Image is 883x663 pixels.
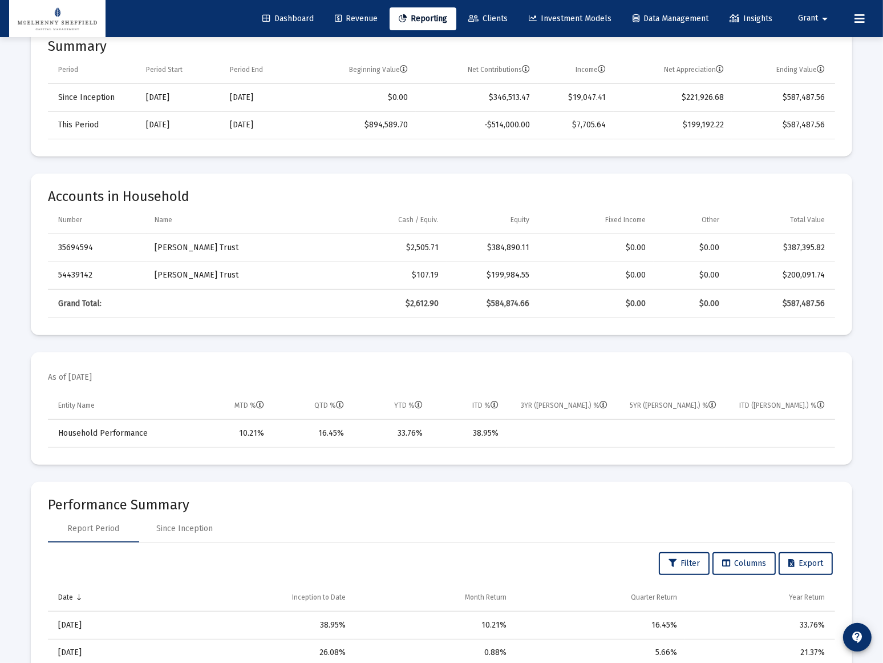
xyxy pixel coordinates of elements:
[335,14,378,23] span: Revenue
[789,593,825,602] div: Year Return
[360,428,423,439] div: 33.76%
[693,647,825,658] div: 21.37%
[48,262,147,289] td: 54439142
[390,7,456,30] a: Reporting
[727,207,835,234] td: Column Total Value
[230,119,293,131] div: [DATE]
[138,57,222,84] td: Column Period Start
[633,14,708,23] span: Data Management
[222,57,301,84] td: Column Period End
[614,111,732,139] td: $199,192.22
[529,14,611,23] span: Investment Models
[790,215,825,224] div: Total Value
[615,392,724,420] td: Column 5YR (Ann.) %
[507,392,615,420] td: Column 3YR (Ann.) %
[199,428,264,439] div: 10.21%
[416,57,538,84] td: Column Net Contributions
[455,298,529,310] div: $584,874.66
[147,234,331,262] td: [PERSON_NAME] Trust
[732,84,835,111] td: $587,487.56
[779,552,833,575] button: Export
[230,92,293,103] div: [DATE]
[349,65,408,74] div: Beginning Value
[776,65,825,74] div: Ending Value
[173,647,345,658] div: 26.08%
[48,420,191,447] td: Household Performance
[155,215,172,224] div: Name
[147,207,331,234] td: Column Name
[173,620,345,631] div: 38.95%
[576,65,606,74] div: Income
[58,65,78,74] div: Period
[659,552,710,575] button: Filter
[468,14,508,23] span: Clients
[459,7,517,30] a: Clients
[730,14,772,23] span: Insights
[735,298,825,310] div: $587,487.56
[191,392,272,420] td: Column MTD %
[724,392,835,420] td: Column ITD (Ann.) %
[362,647,507,658] div: 0.88%
[455,242,529,254] div: $384,890.11
[662,298,719,310] div: $0.00
[230,65,263,74] div: Period End
[669,558,700,568] span: Filter
[262,14,314,23] span: Dashboard
[394,401,423,410] div: YTD %
[339,298,439,310] div: $2,612.90
[521,401,607,410] div: 3YR ([PERSON_NAME].) %
[662,242,719,254] div: $0.00
[545,242,646,254] div: $0.00
[48,499,835,511] mat-card-title: Performance Summary
[416,84,538,111] td: $346,513.47
[48,84,138,111] td: Since Inception
[362,620,507,631] div: 10.21%
[818,7,832,30] mat-icon: arrow_drop_down
[468,65,530,74] div: Net Contributions
[48,41,835,52] mat-card-title: Summary
[146,65,183,74] div: Period Start
[165,584,353,612] td: Column Inception to Date
[48,392,191,420] td: Column Entity Name
[447,207,537,234] td: Column Equity
[664,65,724,74] div: Net Appreciation
[538,57,614,84] td: Column Income
[48,372,92,383] mat-card-subtitle: As of [DATE]
[739,401,825,410] div: ITD ([PERSON_NAME].) %
[520,7,621,30] a: Investment Models
[314,401,344,410] div: QTD %
[18,7,97,30] img: Dashboard
[545,270,646,281] div: $0.00
[48,111,138,139] td: This Period
[48,57,835,139] div: Data grid
[58,215,82,224] div: Number
[545,298,646,310] div: $0.00
[146,92,214,103] div: [DATE]
[339,242,439,254] div: $2,505.71
[788,558,823,568] span: Export
[522,647,678,658] div: 5.66%
[253,7,323,30] a: Dashboard
[522,620,678,631] div: 16.45%
[326,7,387,30] a: Revenue
[623,7,718,30] a: Data Management
[58,401,95,410] div: Entity Name
[146,119,214,131] div: [DATE]
[630,401,716,410] div: 5YR ([PERSON_NAME].) %
[614,57,732,84] td: Column Net Appreciation
[720,7,781,30] a: Insights
[732,111,835,139] td: $587,487.56
[48,207,835,318] div: Data grid
[157,523,213,535] div: Since Inception
[732,57,835,84] td: Column Ending Value
[301,84,415,111] td: $0.00
[147,262,331,289] td: [PERSON_NAME] Trust
[48,207,147,234] td: Column Number
[515,584,686,612] td: Column Quarter Return
[301,57,415,84] td: Column Beginning Value
[416,111,538,139] td: -$514,000.00
[439,428,499,439] div: 38.95%
[301,111,415,139] td: $894,589.70
[48,191,835,202] mat-card-title: Accounts in Household
[68,523,120,535] div: Report Period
